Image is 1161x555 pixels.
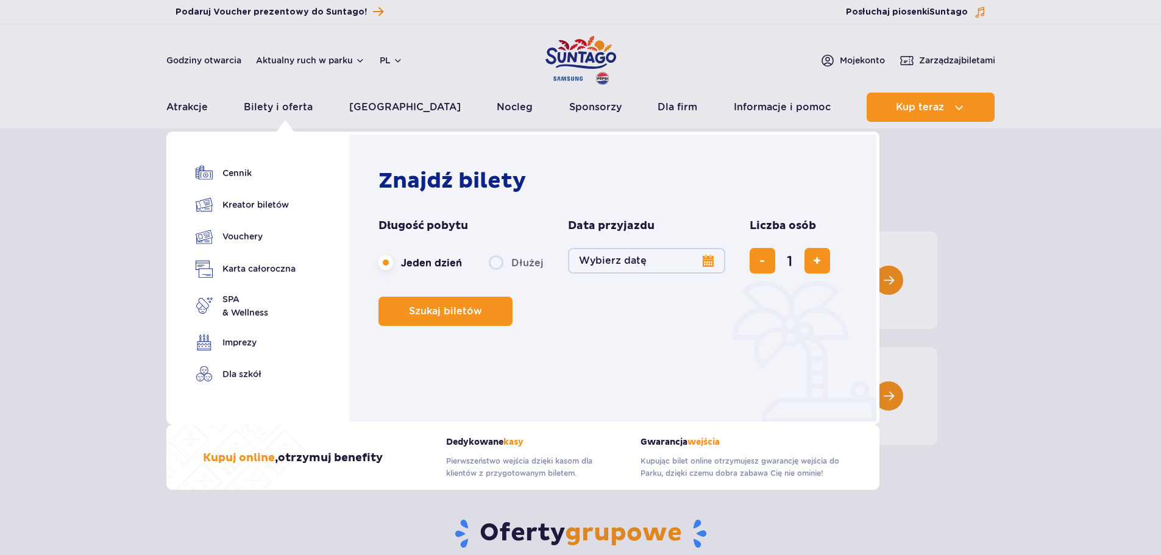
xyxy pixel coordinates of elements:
button: Aktualny ruch w parku [256,55,365,65]
span: Szukaj biletów [409,306,482,317]
button: Wybierz datę [568,248,725,274]
label: Jeden dzień [378,250,462,275]
p: Kupując bilet online otrzymujesz gwarancję wejścia do Parku, dzięki czemu dobra zabawa Cię nie om... [641,455,843,479]
span: Kup teraz [896,102,944,113]
a: Nocleg [497,93,533,122]
a: Kreator biletów [196,196,296,213]
span: Długość pobytu [378,219,468,233]
span: Zarządzaj biletami [919,54,995,66]
button: Szukaj biletów [378,297,513,326]
a: Dla szkół [196,366,296,383]
a: Mojekonto [820,53,885,68]
a: Godziny otwarcia [166,54,241,66]
p: Pierwszeństwo wejścia dzięki kasom dla klientów z przygotowanym biletem. [446,455,622,479]
button: Kup teraz [867,93,995,122]
span: Moje konto [840,54,885,66]
button: pl [380,54,403,66]
label: Dłużej [489,250,544,275]
a: Cennik [196,164,296,182]
span: Liczba osób [750,219,816,233]
strong: Gwarancja [641,437,843,447]
button: usuń bilet [750,248,775,274]
a: Sponsorzy [569,93,622,122]
a: Bilety i oferta [244,93,313,122]
form: Planowanie wizyty w Park of Poland [378,219,853,326]
input: liczba biletów [775,246,804,275]
a: Dla firm [658,93,697,122]
span: kasy [503,437,524,447]
span: Data przyjazdu [568,219,655,233]
strong: Dedykowane [446,437,622,447]
h3: , otrzymuj benefity [203,451,383,465]
a: SPA& Wellness [196,292,296,319]
a: Zarządzajbiletami [900,53,995,68]
span: SPA & Wellness [222,292,268,319]
a: Atrakcje [166,93,208,122]
a: Informacje i pomoc [734,93,831,122]
span: wejścia [687,437,720,447]
span: Kupuj online [203,451,275,465]
a: [GEOGRAPHIC_DATA] [349,93,461,122]
a: Vouchery [196,228,296,246]
button: dodaj bilet [804,248,830,274]
h2: Znajdź bilety [378,168,853,194]
a: Karta całoroczna [196,260,296,278]
a: Imprezy [196,334,296,351]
